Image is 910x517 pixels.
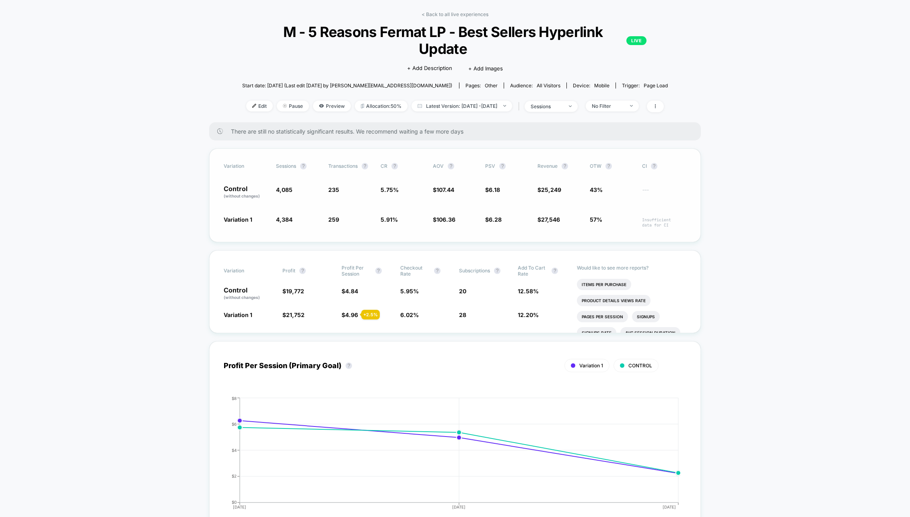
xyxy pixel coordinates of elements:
[626,36,646,45] p: LIVE
[232,474,237,478] tspan: $2
[642,187,686,199] span: ---
[590,163,634,169] span: OTW
[434,268,441,274] button: ?
[590,216,602,223] span: 57%
[594,82,609,89] span: mobile
[663,505,676,509] tspan: [DATE]
[459,311,466,318] span: 28
[516,101,525,112] span: |
[448,163,454,169] button: ?
[459,288,466,295] span: 20
[592,103,624,109] div: No Filter
[224,287,274,301] p: Control
[577,295,651,306] li: Product Details Views Rate
[418,104,422,108] img: calendar
[381,216,398,223] span: 5.91 %
[264,23,647,57] span: M - 5 Reasons Fermat LP - Best Sellers Hyperlink Update
[620,327,680,338] li: Avg Session Duration
[577,279,631,290] li: Items Per Purchase
[537,82,560,89] span: All Visitors
[537,216,560,223] span: $
[232,500,237,505] tspan: $0
[433,186,454,193] span: $
[630,105,633,107] img: end
[375,268,382,274] button: ?
[252,104,256,108] img: edit
[485,82,498,89] span: other
[590,186,603,193] span: 43%
[345,288,358,295] span: 4.84
[537,186,561,193] span: $
[224,216,252,223] span: Variation 1
[642,163,686,169] span: CI
[400,311,419,318] span: 6.02 %
[342,265,371,277] span: Profit Per Session
[531,103,563,109] div: sessions
[232,395,237,400] tspan: $8
[579,363,603,369] span: Variation 1
[541,216,560,223] span: 27,546
[224,295,260,300] span: (without changes)
[642,217,686,228] span: Insufficient data for CI
[242,82,452,89] span: Start date: [DATE] (Last edit [DATE] by [PERSON_NAME][EMAIL_ADDRESS][DOMAIN_NAME])
[277,101,309,111] span: Pause
[510,82,560,89] div: Audience:
[537,163,558,169] span: Revenue
[342,311,358,318] span: $
[577,327,616,338] li: Signups Rate
[494,268,500,274] button: ?
[224,163,268,169] span: Variation
[569,105,572,107] img: end
[485,163,495,169] span: PSV
[342,288,358,295] span: $
[355,101,408,111] span: Allocation: 50%
[433,163,444,169] span: AOV
[605,163,612,169] button: ?
[566,82,616,89] span: Device:
[518,311,539,318] span: 12.20 %
[246,101,273,111] span: Edit
[286,288,304,295] span: 19,772
[632,311,660,322] li: Signups
[459,268,490,274] span: Subscriptions
[231,128,685,135] span: There are still no statistically significant results. We recommend waiting a few more days
[224,194,260,198] span: (without changes)
[485,216,502,223] span: $
[224,265,268,277] span: Variation
[422,11,488,17] a: < Back to all live experiences
[328,186,339,193] span: 235
[468,65,503,72] span: + Add Images
[407,64,452,72] span: + Add Description
[282,311,305,318] span: $
[400,265,430,277] span: Checkout Rate
[552,268,558,274] button: ?
[361,310,380,319] div: + 2.5 %
[651,163,657,169] button: ?
[577,265,687,271] p: Would like to see more reports?
[232,421,237,426] tspan: $6
[622,82,668,89] div: Trigger:
[224,311,252,318] span: Variation 1
[233,505,246,509] tspan: [DATE]
[276,216,292,223] span: 4,384
[485,186,500,193] span: $
[541,186,561,193] span: 25,249
[283,104,287,108] img: end
[345,311,358,318] span: 4.96
[436,216,455,223] span: 106.36
[518,288,539,295] span: 12.58 %
[300,163,307,169] button: ?
[362,163,368,169] button: ?
[282,288,304,295] span: $
[562,163,568,169] button: ?
[276,186,292,193] span: 4,085
[465,82,498,89] div: Pages:
[499,163,506,169] button: ?
[433,216,455,223] span: $
[489,216,502,223] span: 6.28
[328,216,339,223] span: 259
[313,101,351,111] span: Preview
[224,185,268,199] p: Control
[518,265,548,277] span: Add To Cart Rate
[628,363,652,369] span: CONTROL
